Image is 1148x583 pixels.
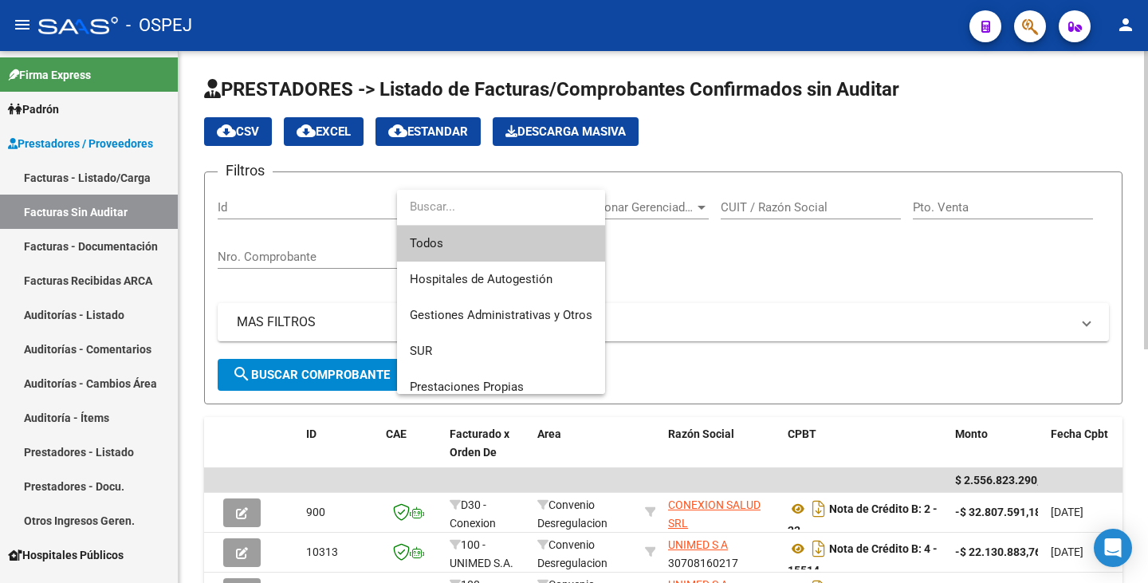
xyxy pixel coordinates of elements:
[410,380,524,394] span: Prestaciones Propias
[1094,529,1132,567] div: Open Intercom Messenger
[410,344,432,358] span: SUR
[410,226,592,262] span: Todos
[410,308,592,322] span: Gestiones Administrativas y Otros
[410,272,552,286] span: Hospitales de Autogestión
[397,189,605,225] input: dropdown search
